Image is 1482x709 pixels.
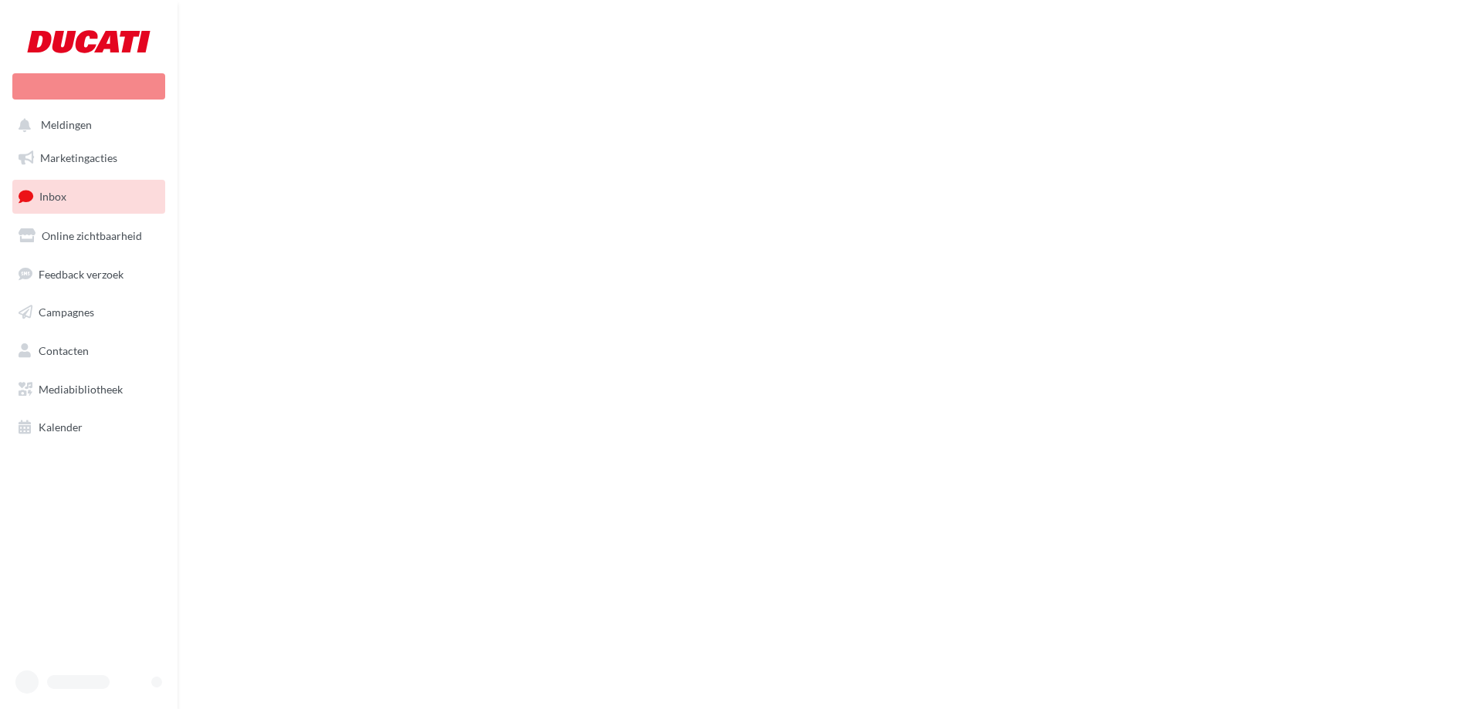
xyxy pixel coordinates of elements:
span: Meldingen [41,119,92,132]
a: Mediabibliotheek [9,373,168,406]
a: Marketingacties [9,142,168,174]
a: Online zichtbaarheid [9,220,168,252]
span: Mediabibliotheek [39,383,123,396]
a: Inbox [9,180,168,213]
span: Kalender [39,420,83,434]
a: Kalender [9,411,168,444]
span: Contacten [39,344,89,357]
span: Campagnes [39,306,94,319]
span: Marketingacties [40,151,117,164]
a: Campagnes [9,296,168,329]
a: Feedback verzoek [9,258,168,291]
a: Contacten [9,335,168,367]
div: Nieuwe campagne [12,73,165,100]
span: Online zichtbaarheid [42,229,142,242]
span: Feedback verzoek [39,267,123,280]
span: Inbox [39,190,66,203]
